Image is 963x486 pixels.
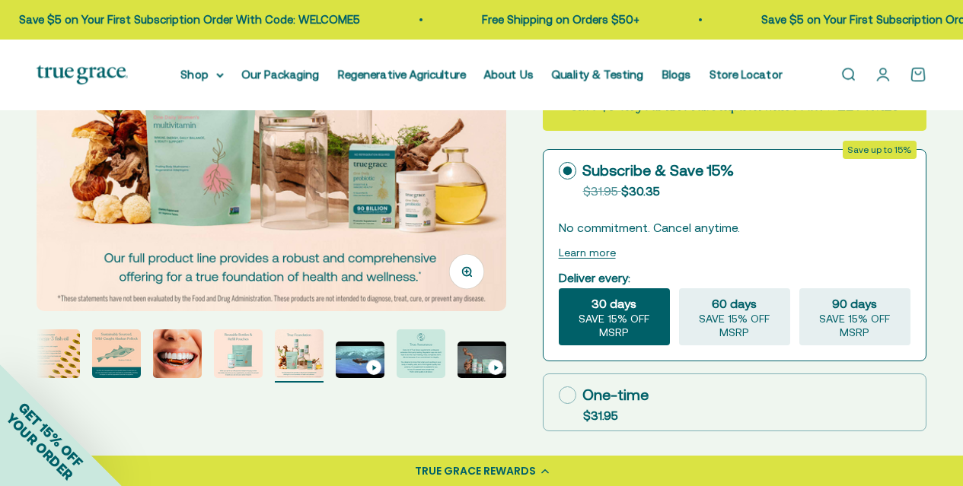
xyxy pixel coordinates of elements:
[92,329,141,383] button: Go to item 6
[662,68,691,81] a: Blogs
[397,329,445,378] img: Every lot of True Grace supplements undergoes extensive third-party testing. Regulation says we d...
[458,341,506,383] button: Go to item 12
[214,329,263,378] img: When you opt for our refill pouches instead of buying a whole new bottle every time you buy suppl...
[181,65,224,84] summary: Shop
[338,68,466,81] a: Regenerative Agriculture
[397,329,445,383] button: Go to item 11
[480,13,638,26] a: Free Shipping on Orders $50+
[3,410,76,483] span: YOUR ORDER
[15,399,86,470] span: GET 15% OFF
[31,329,80,383] button: Go to item 5
[709,68,783,81] a: Store Locator
[415,463,536,479] div: TRUE GRACE REWARDS
[153,329,202,378] img: Alaskan Pollock live a short life and do not bio-accumulate heavy metals and toxins the way older...
[18,11,359,29] p: Save $5 on Your First Subscription Order With Code: WELCOME5
[153,329,202,383] button: Go to item 7
[214,329,263,383] button: Go to item 8
[275,329,324,383] button: Go to item 9
[242,68,320,81] a: Our Packaging
[336,341,384,383] button: Go to item 10
[552,68,644,81] a: Quality & Testing
[275,329,324,378] img: Our full product line provides a robust and comprehensive offering for a true foundation of healt...
[31,329,80,378] img: - Sustainably sourced, wild-caught Alaskan fish - Provides 1400 mg of the essential fatty Acids E...
[484,68,534,81] a: About Us
[92,329,141,378] img: Our fish oil is traceable back to the specific fishery it came form, so you can check that it mee...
